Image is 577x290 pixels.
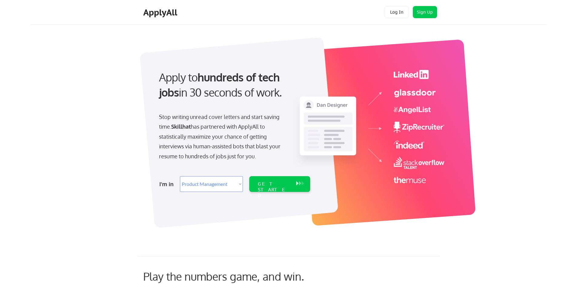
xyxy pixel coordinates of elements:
div: Play the numbers game, and win. [143,270,331,283]
button: Sign Up [413,6,437,18]
div: Stop writing unread cover letters and start saving time. has partnered with ApplyAll to statistic... [159,112,284,161]
div: Apply to in 30 seconds of work. [159,70,308,100]
div: ApplyAll [143,7,179,18]
div: I'm in [159,179,176,189]
strong: hundreds of tech jobs [159,70,282,99]
div: GET STARTED [258,181,290,199]
button: Log In [385,6,409,18]
strong: Skillhat [171,123,191,130]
